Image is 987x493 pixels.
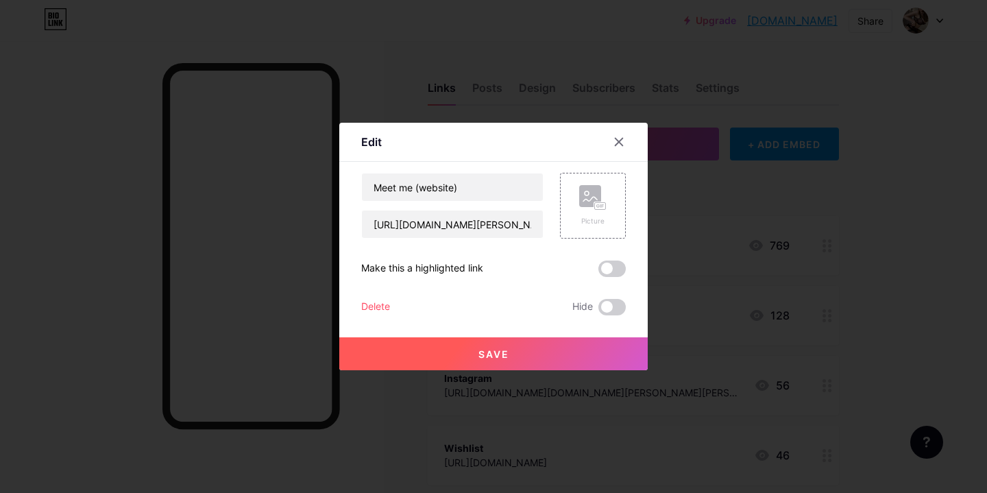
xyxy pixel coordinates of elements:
[362,173,543,201] input: Title
[579,216,607,226] div: Picture
[362,211,543,238] input: URL
[339,337,648,370] button: Save
[572,299,593,315] span: Hide
[361,299,390,315] div: Delete
[361,261,483,277] div: Make this a highlighted link
[361,134,382,150] div: Edit
[478,348,509,360] span: Save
